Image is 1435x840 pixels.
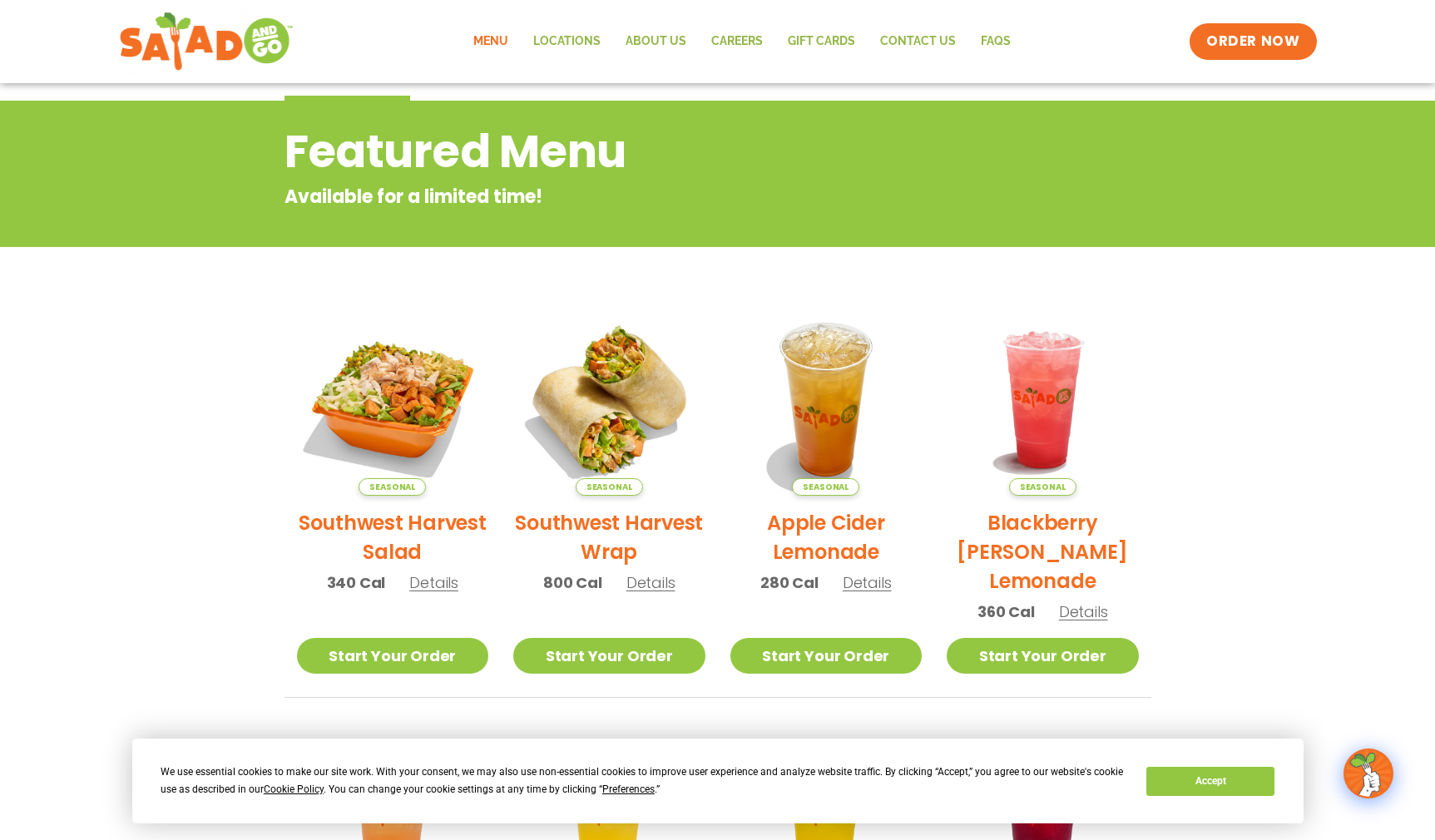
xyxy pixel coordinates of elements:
button: Accept [1146,767,1274,796]
h2: Southwest Harvest Wrap [513,508,705,566]
div: Cookie Consent Prompt [132,739,1304,823]
img: Product photo for Southwest Harvest Salad [297,304,489,496]
a: ORDER NOW [1190,23,1316,60]
a: GIFT CARDS [775,22,868,61]
span: Preferences [602,783,655,795]
a: Start Your Order [947,638,1139,674]
span: Seasonal [359,478,426,496]
nav: Menu [461,22,1023,61]
span: Seasonal [1009,478,1076,496]
img: Product photo for Southwest Harvest Wrap [513,304,705,496]
img: new-SAG-logo-768×292 [119,8,294,75]
h2: Featured Menu [285,118,1017,185]
img: Product photo for Apple Cider Lemonade [730,304,923,496]
a: Menu [461,22,521,61]
span: Details [1059,601,1108,622]
a: Contact Us [868,22,968,61]
div: We use essential cookies to make our site work. With your consent, we may also use non-essential ... [161,763,1126,798]
span: Details [409,572,458,593]
a: Start Your Order [513,638,705,674]
h2: Blackberry [PERSON_NAME] Lemonade [947,508,1139,595]
span: Cookie Policy [264,783,324,795]
span: 800 Cal [543,571,602,594]
a: Careers [699,22,775,61]
span: ORDER NOW [1206,32,1299,52]
a: Locations [521,22,613,61]
a: About Us [613,22,699,61]
p: Available for a limited time! [285,183,1017,210]
img: wpChatIcon [1345,750,1392,797]
span: 340 Cal [327,571,386,594]
a: FAQs [968,22,1023,61]
span: Seasonal [792,478,859,496]
span: 280 Cal [760,571,819,594]
h2: Southwest Harvest Salad [297,508,489,566]
span: Details [626,572,675,593]
span: Details [843,572,892,593]
a: Start Your Order [730,638,923,674]
h2: Apple Cider Lemonade [730,508,923,566]
span: 360 Cal [977,600,1035,623]
a: Start Your Order [297,638,489,674]
img: Product photo for Blackberry Bramble Lemonade [947,304,1139,496]
span: Seasonal [576,478,643,496]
